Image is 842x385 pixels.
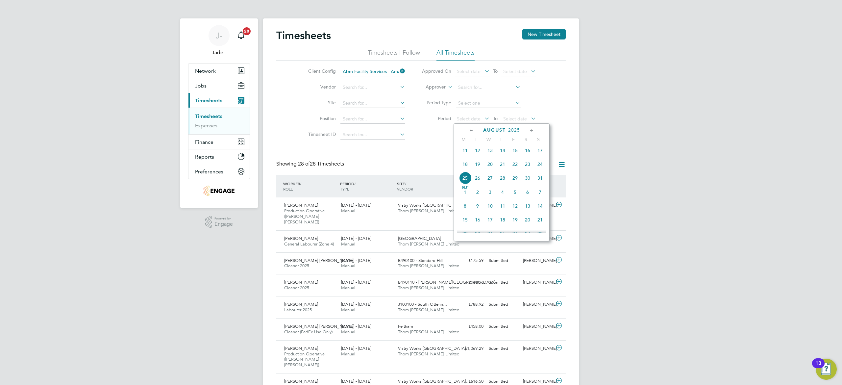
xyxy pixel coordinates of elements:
span: / [405,181,406,186]
button: Finance [188,135,250,149]
span: [DATE] - [DATE] [341,279,371,285]
span: Select date [457,68,481,74]
span: 2025 [508,127,520,133]
span: W [482,137,495,142]
label: Approved On [422,68,451,74]
nav: Main navigation [180,18,258,208]
span: 1 [459,186,471,198]
div: £175.59 [452,255,486,266]
a: Expenses [195,122,217,129]
span: [DATE] - [DATE] [341,378,371,384]
div: 13 [815,363,821,372]
input: Search for... [456,83,521,92]
span: 22 [509,158,521,170]
div: [PERSON_NAME] [520,255,555,266]
li: All Timesheets [436,49,475,61]
span: [PERSON_NAME] [284,202,318,208]
button: Open Resource Center, 13 new notifications [816,359,837,380]
div: Submitted [486,277,520,288]
div: PERIOD [338,178,395,195]
span: T [470,137,482,142]
span: S [520,137,532,142]
span: / [300,181,301,186]
label: Approver [416,84,446,90]
label: Position [306,115,336,121]
span: Sep [459,186,471,189]
span: Vistry Works [GEOGRAPHIC_DATA]… [398,346,470,351]
div: Submitted [486,321,520,332]
a: J-Jade - [188,25,250,57]
span: 23 [521,158,534,170]
span: Production Operative ([PERSON_NAME] [PERSON_NAME]) [284,208,325,225]
span: 17 [534,144,546,157]
span: 30 [521,172,534,184]
span: [DATE] - [DATE] [341,236,371,241]
span: F [507,137,520,142]
span: 15 [459,214,471,226]
span: 28 Timesheets [298,161,344,167]
span: 12 [509,200,521,212]
span: Production Operative ([PERSON_NAME] [PERSON_NAME]) [284,351,325,368]
span: Thorn [PERSON_NAME] Limited [398,285,459,291]
span: Powered by [214,216,233,221]
label: Vendor [306,84,336,90]
span: [DATE] - [DATE] [341,323,371,329]
span: [PERSON_NAME] [284,378,318,384]
span: Cleaner (FedEx Use Only) [284,329,333,335]
span: 12 [471,144,484,157]
span: 16 [471,214,484,226]
div: Submitted [486,299,520,310]
span: 13 [484,144,496,157]
span: Timesheets [195,97,222,104]
span: 6 [521,186,534,198]
span: Thorn [PERSON_NAME] Limited [398,263,459,269]
label: Timesheet ID [306,131,336,137]
span: [DATE] - [DATE] [341,202,371,208]
span: 26 [471,172,484,184]
div: £458.00 [452,321,486,332]
span: August [483,127,506,133]
span: 8 [459,200,471,212]
span: [PERSON_NAME] [284,346,318,351]
span: [DATE] - [DATE] [341,258,371,263]
span: 2 [471,186,484,198]
input: Search for... [340,115,405,124]
span: General Labourer (Zone 4) [284,241,334,247]
span: 14 [496,144,509,157]
span: Cleaner 2025 [284,285,309,291]
span: B490100 - Standard Hill [398,258,443,263]
span: TYPE [340,186,349,192]
input: Search for... [340,99,405,108]
span: Labourer 2025 [284,307,312,313]
span: 9 [471,200,484,212]
span: To [491,114,500,123]
span: 4 [496,186,509,198]
span: Select date [503,68,527,74]
span: Engage [214,221,233,227]
span: 21 [534,214,546,226]
button: Preferences [188,164,250,179]
li: Timesheets I Follow [368,49,420,61]
span: 25 [459,172,471,184]
span: M [457,137,470,142]
span: Feltham [398,323,413,329]
span: Manual [341,285,355,291]
span: Thorn [PERSON_NAME] Limited [398,307,459,313]
a: Powered byEngage [205,216,233,228]
span: 22 [459,227,471,240]
span: 18 [496,214,509,226]
span: Reports [195,154,214,160]
span: 24 [534,158,546,170]
span: 13 [521,200,534,212]
button: Reports [188,149,250,164]
span: Manual [341,263,355,269]
span: 24 [484,227,496,240]
span: Finance [195,139,213,145]
span: Thorn [PERSON_NAME] Limited [398,329,459,335]
label: Period [422,115,451,121]
span: [GEOGRAPHIC_DATA] [398,236,441,241]
span: 20 [243,27,251,35]
span: J100100 - South Otterin… [398,301,447,307]
span: Vistry Works [GEOGRAPHIC_DATA]… [398,378,470,384]
span: Manual [341,329,355,335]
